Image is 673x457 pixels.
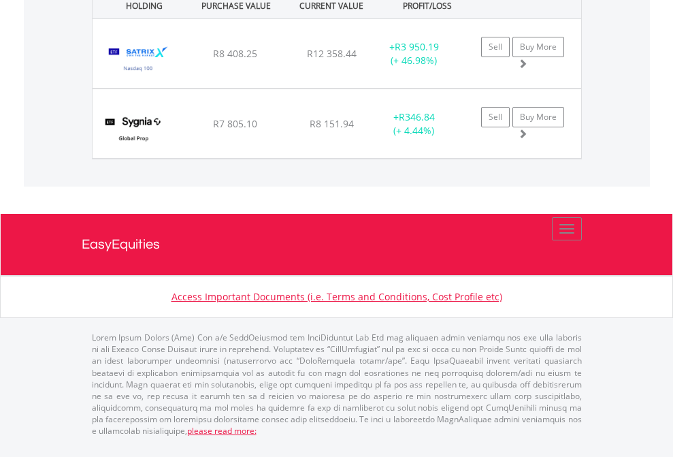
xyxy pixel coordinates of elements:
a: Sell [481,107,510,127]
a: Access Important Documents (i.e. Terms and Conditions, Cost Profile etc) [171,290,502,303]
p: Lorem Ipsum Dolors (Ame) Con a/e SeddOeiusmod tem InciDiduntut Lab Etd mag aliquaen admin veniamq... [92,332,582,437]
span: R8 408.25 [213,47,257,60]
span: R3 950.19 [395,40,439,53]
div: + (+ 4.44%) [372,110,457,138]
div: + (+ 46.98%) [372,40,457,67]
span: R8 151.94 [310,117,354,130]
a: Sell [481,37,510,57]
a: Buy More [512,107,564,127]
a: EasyEquities [82,214,592,275]
a: Buy More [512,37,564,57]
span: R7 805.10 [213,117,257,130]
img: TFSA.SYGP.png [99,106,168,155]
img: TFSA.STXNDQ.png [99,36,178,84]
span: R12 358.44 [307,47,357,60]
a: please read more: [187,425,257,437]
span: R346.84 [399,110,435,123]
